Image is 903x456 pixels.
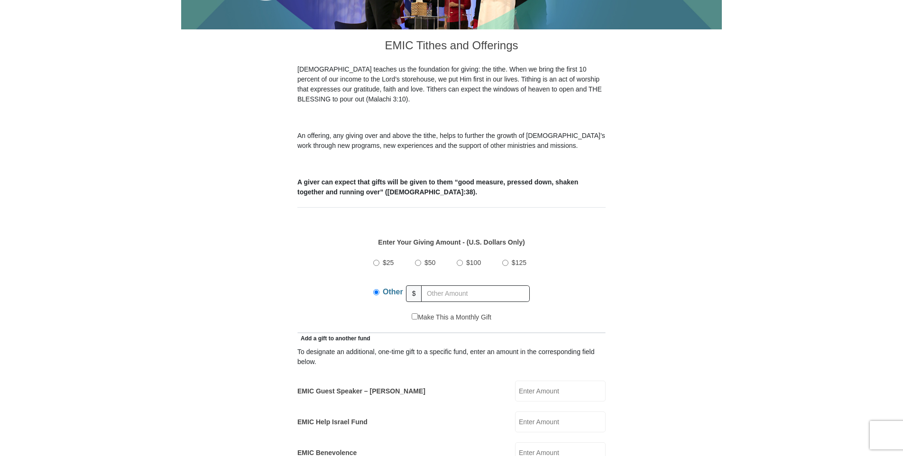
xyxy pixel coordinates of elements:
[297,347,606,367] div: To designate an additional, one-time gift to a specific fund, enter an amount in the correspondin...
[297,417,368,427] label: EMIC Help Israel Fund
[512,259,526,266] span: $125
[383,259,394,266] span: $25
[412,312,491,322] label: Make This a Monthly Gift
[297,29,606,64] h3: EMIC Tithes and Offerings
[297,335,370,342] span: Add a gift to another fund
[406,285,422,302] span: $
[383,288,403,296] span: Other
[515,411,606,432] input: Enter Amount
[412,313,418,319] input: Make This a Monthly Gift
[515,381,606,401] input: Enter Amount
[378,238,525,246] strong: Enter Your Giving Amount - (U.S. Dollars Only)
[297,64,606,104] p: [DEMOGRAPHIC_DATA] teaches us the foundation for giving: the tithe. When we bring the first 10 pe...
[421,285,530,302] input: Other Amount
[466,259,481,266] span: $100
[297,178,578,196] b: A giver can expect that gifts will be given to them “good measure, pressed down, shaken together ...
[297,386,425,396] label: EMIC Guest Speaker – [PERSON_NAME]
[297,131,606,151] p: An offering, any giving over and above the tithe, helps to further the growth of [DEMOGRAPHIC_DAT...
[424,259,435,266] span: $50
